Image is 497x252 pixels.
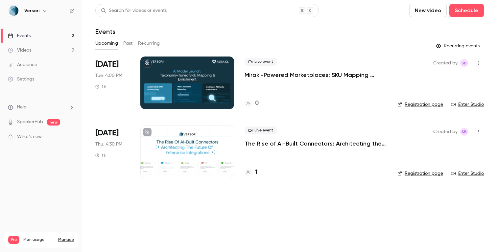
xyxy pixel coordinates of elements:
span: SB [461,128,467,136]
span: Pro [8,236,19,244]
span: Live event [245,58,277,66]
iframe: Noticeable Trigger [66,134,74,140]
a: Enter Studio [451,170,484,177]
div: Oct 2 Thu, 4:30 PM (Europe/London) [95,125,130,178]
span: Sophie Burgess [460,128,468,136]
button: Past [123,38,133,49]
button: Schedule [449,4,484,17]
h1: Events [95,28,115,35]
a: Mirakl-Powered Marketplaces: SKU Mapping Model Launch [245,71,387,79]
a: 0 [245,99,259,108]
li: help-dropdown-opener [8,104,74,111]
a: Registration page [397,170,443,177]
div: Audience [8,61,37,68]
a: Registration page [397,101,443,108]
span: Help [17,104,27,111]
span: new [47,119,60,126]
a: The Rise of AI-Built Connectors: Architecting the Future of Enterprise Integration [245,140,387,148]
div: Sep 30 Tue, 4:00 PM (Europe/London) [95,57,130,109]
span: What's new [17,133,42,140]
span: SB [461,59,467,67]
span: [DATE] [95,128,119,138]
a: Enter Studio [451,101,484,108]
span: [DATE] [95,59,119,70]
button: Upcoming [95,38,118,49]
button: Recurring events [433,41,484,51]
span: Created by [433,128,458,136]
span: Created by [433,59,458,67]
h4: 0 [255,99,259,108]
h6: Versori [24,8,39,14]
h4: 1 [255,168,257,177]
span: Thu, 4:30 PM [95,141,122,148]
div: Videos [8,47,31,54]
button: Recurring [138,38,160,49]
span: Plan usage [23,237,54,242]
img: Versori [8,6,19,16]
span: Live event [245,126,277,134]
div: Events [8,33,31,39]
div: 1 h [95,84,106,89]
a: 1 [245,168,257,177]
a: SpeakerHub [17,119,43,126]
a: Manage [58,237,74,242]
div: 1 h [95,153,106,158]
div: Search for videos or events [101,7,167,14]
span: Tue, 4:00 PM [95,72,122,79]
button: New video [409,4,447,17]
div: Settings [8,76,34,82]
span: Sophie Burgess [460,59,468,67]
